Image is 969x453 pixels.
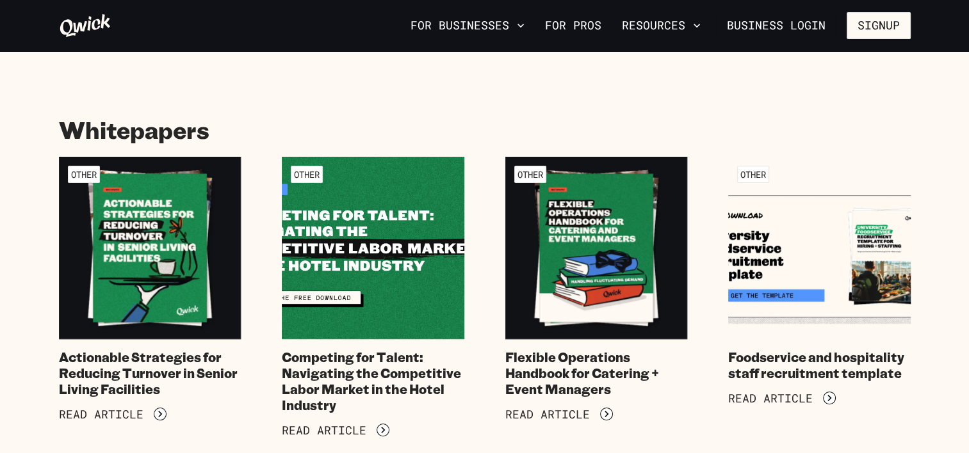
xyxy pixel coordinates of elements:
[59,115,911,144] h1: Whitepapers
[282,157,464,339] img: Competing for Talent: Navigating the Competitive Labor Market in the Hotel Industry
[505,349,688,397] h4: Flexible Operations Handbook for Catering + Event Managers
[514,166,546,183] span: Other
[59,157,241,339] img: Actionable Strategies for Reducing Turnover in Senior Living Facilities
[282,424,366,438] span: Read Article
[59,157,241,437] a: OtherActionable Strategies for Reducing Turnover in Senior Living FacilitiesRead Article
[737,166,769,183] span: Other
[728,349,911,381] h4: Foodservice and hospitality staff recruitment template
[282,157,464,437] a: OtherCompeting for Talent: Navigating the Competitive Labor Market in the Hotel IndustryRead Article
[405,15,530,36] button: For Businesses
[291,166,323,183] span: Other
[716,12,836,39] a: Business Login
[617,15,706,36] button: Resources
[728,157,911,339] img: Foodservice and hospitality staff recruitment template
[505,157,688,339] img: Flexible Operations Handbook for Catering + Event Managers
[59,349,241,397] h4: Actionable Strategies for Reducing Turnover in Senior Living Facilities
[59,408,143,422] span: Read Article
[68,166,100,183] span: Other
[540,15,607,36] a: For Pros
[282,349,464,413] h4: Competing for Talent: Navigating the Competitive Labor Market in the Hotel Industry
[505,408,590,422] span: Read Article
[505,157,688,437] a: OtherFlexible Operations Handbook for Catering + Event ManagersRead Article
[728,392,813,406] span: Read Article
[847,12,911,39] button: Signup
[728,157,911,437] a: OtherFoodservice and hospitality staff recruitment templateRead Article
